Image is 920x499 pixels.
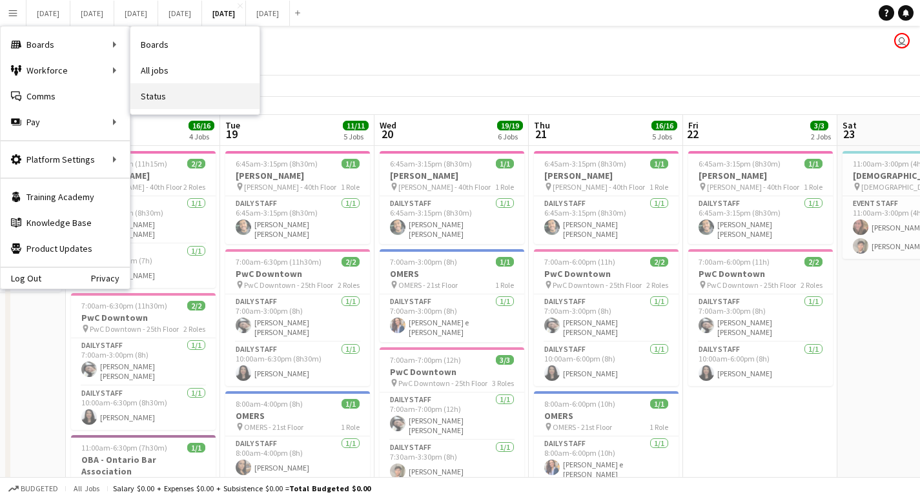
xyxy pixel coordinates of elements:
[1,147,130,172] div: Platform Settings
[688,249,833,386] app-job-card: 7:00am-6:00pm (11h)2/2PwC Downtown PwC Downtown - 25th Floor2 RolesDaily Staff1/17:00am-3:00pm (8...
[534,119,550,131] span: Thu
[289,484,371,493] span: Total Budgeted $0.00
[71,338,216,386] app-card-role: Daily Staff1/17:00am-3:00pm (8h)[PERSON_NAME] [PERSON_NAME]
[225,249,370,386] app-job-card: 7:00am-6:30pm (11h30m)2/2PwC Downtown PwC Downtown - 25th Floor2 RolesDaily Staff1/17:00am-3:00pm...
[187,301,205,311] span: 2/2
[380,196,524,244] app-card-role: Daily Staff1/16:45am-3:15pm (8h30m)[PERSON_NAME] [PERSON_NAME]
[534,196,679,244] app-card-role: Daily Staff1/16:45am-3:15pm (8h30m)[PERSON_NAME] [PERSON_NAME]
[652,132,677,141] div: 5 Jobs
[811,132,831,141] div: 2 Jobs
[236,159,318,168] span: 6:45am-3:15pm (8h30m)
[544,399,615,409] span: 8:00am-6:00pm (10h)
[380,249,524,342] div: 7:00am-3:00pm (8h)1/1OMERS OMERS - 21st Floor1 RoleDaily Staff1/17:00am-3:00pm (8h)[PERSON_NAME] ...
[71,170,216,181] h3: [PERSON_NAME]
[225,268,370,280] h3: PwC Downtown
[804,159,823,168] span: 1/1
[699,257,770,267] span: 7:00am-6:00pm (11h)
[187,159,205,168] span: 2/2
[81,301,167,311] span: 7:00am-6:30pm (11h30m)
[71,484,102,493] span: All jobs
[338,280,360,290] span: 2 Roles
[810,121,828,130] span: 3/3
[91,273,130,283] a: Privacy
[534,170,679,181] h3: [PERSON_NAME]
[398,280,458,290] span: OMERS - 21st Floor
[70,1,114,26] button: [DATE]
[90,324,179,334] span: PwC Downtown - 25th Floor
[71,151,216,288] app-job-card: 6:45am-6:00pm (11h15m)2/2[PERSON_NAME] [PERSON_NAME] - 40th Floor2 RolesDaily Staff1/16:45am-3:15...
[649,422,668,432] span: 1 Role
[498,132,522,141] div: 6 Jobs
[686,127,699,141] span: 22
[688,342,833,386] app-card-role: Daily Staff1/110:00am-6:00pm (8h)[PERSON_NAME]
[380,366,524,378] h3: PwC Downtown
[130,32,260,57] a: Boards
[544,159,626,168] span: 6:45am-3:15pm (8h30m)
[553,422,612,432] span: OMERS - 21st Floor
[534,410,679,422] h3: OMERS
[380,119,396,131] span: Wed
[688,119,699,131] span: Fri
[534,294,679,342] app-card-role: Daily Staff1/17:00am-3:00pm (8h)[PERSON_NAME] [PERSON_NAME]
[225,151,370,244] app-job-card: 6:45am-3:15pm (8h30m)1/1[PERSON_NAME] [PERSON_NAME] - 40th Floor1 RoleDaily Staff1/16:45am-3:15pm...
[71,196,216,244] app-card-role: Daily Staff1/16:45am-3:15pm (8h30m)[PERSON_NAME] [PERSON_NAME]
[183,324,205,334] span: 2 Roles
[26,1,70,26] button: [DATE]
[398,378,487,388] span: PwC Downtown - 25th Floor
[187,443,205,453] span: 1/1
[223,127,240,141] span: 19
[113,484,371,493] div: Salary $0.00 + Expenses $0.00 + Subsistence $0.00 =
[225,119,240,131] span: Tue
[534,268,679,280] h3: PwC Downtown
[244,422,303,432] span: OMERS - 21st Floor
[534,151,679,244] app-job-card: 6:45am-3:15pm (8h30m)1/1[PERSON_NAME] [PERSON_NAME] - 40th Floor1 RoleDaily Staff1/16:45am-3:15pm...
[225,436,370,480] app-card-role: Daily Staff1/18:00am-4:00pm (8h)[PERSON_NAME]
[1,83,130,109] a: Comms
[380,151,524,244] div: 6:45am-3:15pm (8h30m)1/1[PERSON_NAME] [PERSON_NAME] - 40th Floor1 RoleDaily Staff1/16:45am-3:15pm...
[71,312,216,323] h3: PwC Downtown
[688,196,833,244] app-card-role: Daily Staff1/16:45am-3:15pm (8h30m)[PERSON_NAME] [PERSON_NAME]
[534,342,679,386] app-card-role: Daily Staff1/110:00am-6:00pm (8h)[PERSON_NAME]
[496,355,514,365] span: 3/3
[707,280,796,290] span: PwC Downtown - 25th Floor
[390,355,461,365] span: 7:00am-7:00pm (12h)
[246,1,290,26] button: [DATE]
[225,410,370,422] h3: OMERS
[236,257,322,267] span: 7:00am-6:30pm (11h30m)
[71,293,216,430] app-job-card: 7:00am-6:30pm (11h30m)2/2PwC Downtown PwC Downtown - 25th Floor2 RolesDaily Staff1/17:00am-3:00pm...
[1,109,130,135] div: Pay
[158,1,202,26] button: [DATE]
[651,121,677,130] span: 16/16
[1,210,130,236] a: Knowledge Base
[492,378,514,388] span: 3 Roles
[202,1,246,26] button: [DATE]
[650,159,668,168] span: 1/1
[894,33,910,48] app-user-avatar: Jolanta Rokowski
[225,294,370,342] app-card-role: Daily Staff1/17:00am-3:00pm (8h)[PERSON_NAME] [PERSON_NAME]
[497,121,523,130] span: 19/19
[380,268,524,280] h3: OMERS
[544,257,615,267] span: 7:00am-6:00pm (11h)
[343,121,369,130] span: 11/11
[225,196,370,244] app-card-role: Daily Staff1/16:45am-3:15pm (8h30m)[PERSON_NAME] [PERSON_NAME]
[81,443,167,453] span: 11:00am-6:30pm (7h30m)
[341,182,360,192] span: 1 Role
[236,399,303,409] span: 8:00am-4:00pm (8h)
[650,257,668,267] span: 2/2
[496,257,514,267] span: 1/1
[1,236,130,261] a: Product Updates
[534,391,679,484] app-job-card: 8:00am-6:00pm (10h)1/1OMERS OMERS - 21st Floor1 RoleDaily Staff1/18:00am-6:00pm (10h)[PERSON_NAME...
[841,127,857,141] span: 23
[495,280,514,290] span: 1 Role
[650,399,668,409] span: 1/1
[801,280,823,290] span: 2 Roles
[496,159,514,168] span: 1/1
[380,170,524,181] h3: [PERSON_NAME]
[1,273,41,283] a: Log Out
[646,280,668,290] span: 2 Roles
[534,436,679,484] app-card-role: Daily Staff1/18:00am-6:00pm (10h)[PERSON_NAME] e [PERSON_NAME]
